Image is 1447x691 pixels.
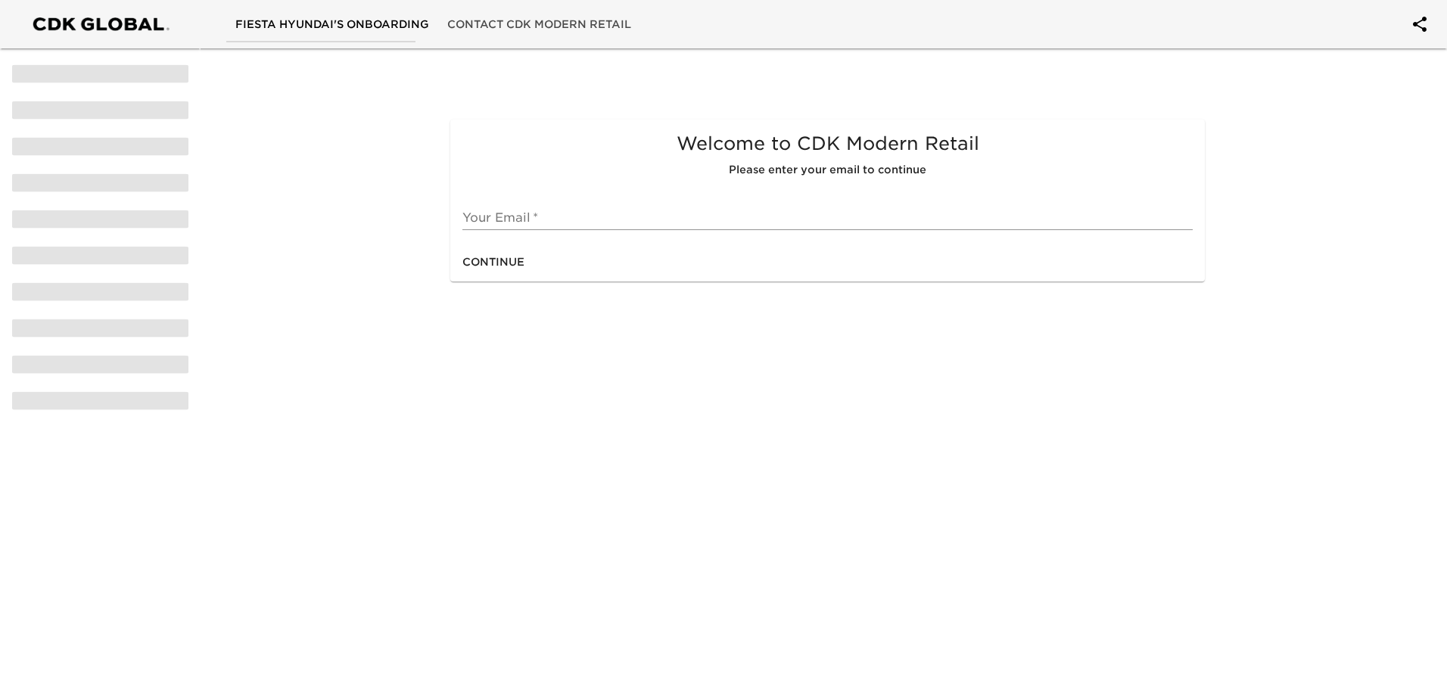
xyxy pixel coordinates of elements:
h5: Welcome to CDK Modern Retail [462,132,1193,156]
span: Contact CDK Modern Retail [447,15,631,34]
span: Fiesta Hyundai's Onboarding [235,15,429,34]
h6: Please enter your email to continue [462,162,1193,179]
span: Continue [462,253,524,272]
button: Continue [456,248,531,276]
button: account of current user [1402,6,1438,42]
